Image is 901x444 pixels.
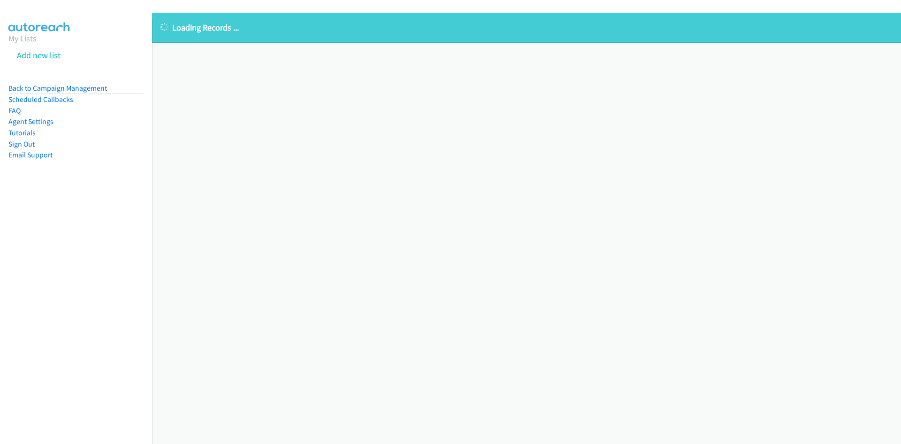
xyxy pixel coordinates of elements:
a: Add new list [17,50,61,61]
a: Scheduled Callbacks [8,95,73,104]
a: Email Support [8,150,53,159]
a: My Lists [8,33,37,44]
a: Tutorials [8,128,36,137]
a: Back to Campaign Management [8,84,107,93]
p: Loading Records ... [160,21,893,34]
a: Sign Out [8,140,35,148]
a: Agent Settings [8,117,53,126]
a: FAQ [8,106,21,115]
